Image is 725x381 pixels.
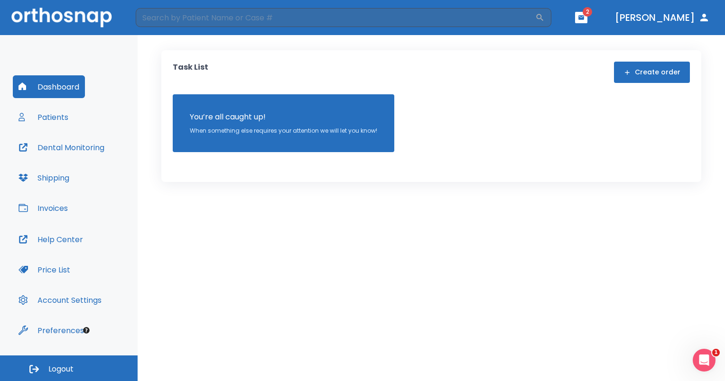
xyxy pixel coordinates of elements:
[13,319,90,342] button: Preferences
[611,9,714,26] button: [PERSON_NAME]
[136,8,535,27] input: Search by Patient Name or Case #
[693,349,716,372] iframe: Intercom live chat
[13,197,74,219] button: Invoices
[583,7,592,17] span: 2
[82,326,91,335] div: Tooltip anchor
[13,228,89,251] button: Help Center
[712,349,720,356] span: 1
[13,166,75,189] button: Shipping
[190,127,377,135] p: When something else requires your attention we will let you know!
[13,106,74,128] button: Patients
[13,75,85,98] button: Dashboard
[614,62,690,83] button: Create order
[48,364,74,374] span: Logout
[13,289,107,311] button: Account Settings
[173,62,208,83] p: Task List
[13,136,110,159] button: Dental Monitoring
[190,111,377,123] p: You’re all caught up!
[13,258,76,281] button: Price List
[11,8,112,27] img: Orthosnap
